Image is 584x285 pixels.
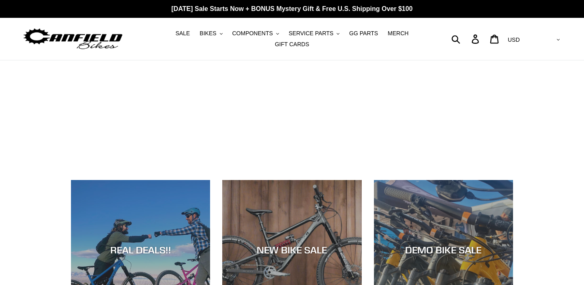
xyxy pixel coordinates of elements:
[22,26,124,52] img: Canfield Bikes
[349,30,378,37] span: GG PARTS
[228,28,283,39] button: COMPONENTS
[172,28,194,39] a: SALE
[71,244,210,255] div: REAL DEALS!!
[289,30,333,37] span: SERVICE PARTS
[232,30,273,37] span: COMPONENTS
[388,30,408,37] span: MERCH
[285,28,344,39] button: SERVICE PARTS
[200,30,216,37] span: BIKES
[271,39,313,50] a: GIFT CARDS
[456,30,477,48] input: Search
[222,244,361,255] div: NEW BIKE SALE
[345,28,382,39] a: GG PARTS
[384,28,412,39] a: MERCH
[176,30,190,37] span: SALE
[374,244,513,255] div: DEMO BIKE SALE
[195,28,226,39] button: BIKES
[275,41,309,48] span: GIFT CARDS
